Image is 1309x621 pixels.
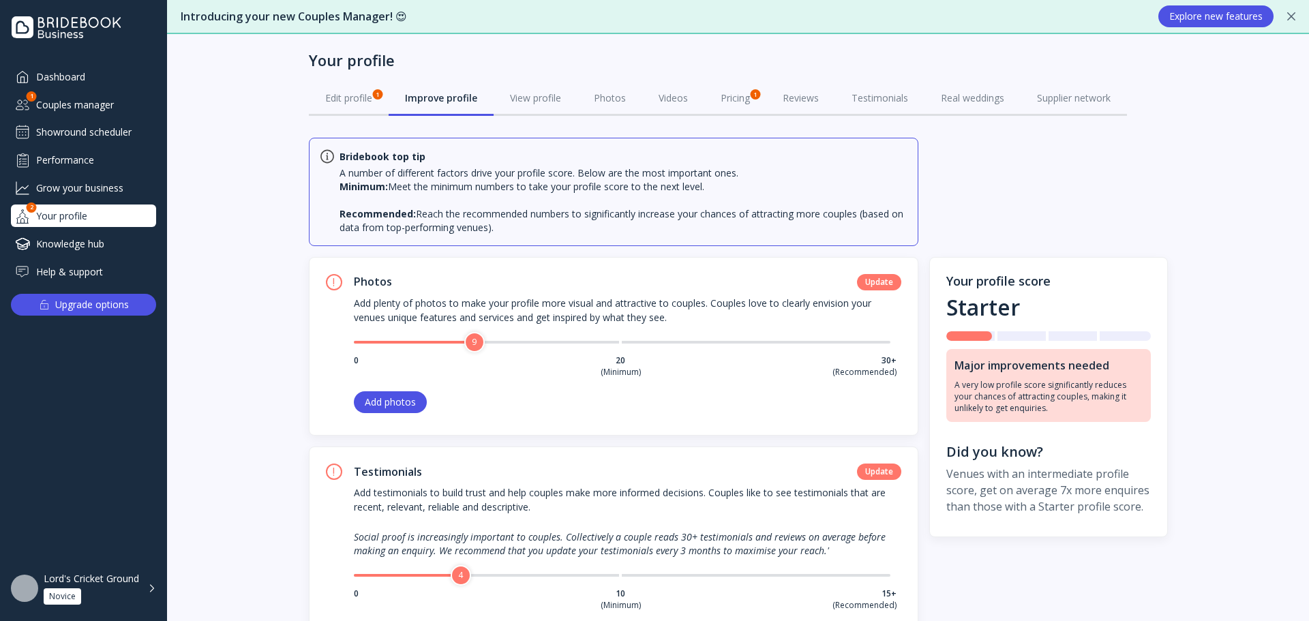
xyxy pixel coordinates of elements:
div: 15+ [832,588,897,599]
a: Photos [577,80,642,116]
div: Testimonials [852,91,908,105]
div: Add testimonials to build trust and help couples make more informed decisions. Couples like to se... [354,485,901,530]
strong: Recommended: [340,207,416,220]
div: Novice [49,591,76,602]
div: 10 [616,585,625,599]
a: Showround scheduler [11,121,156,143]
iframe: Chat Widget [1241,556,1309,621]
div: A very low profile score significantly reduces your chances of attracting couples, making it unli... [954,379,1143,414]
a: Your profile2 [11,205,156,227]
div: ! [326,274,342,290]
div: ! [326,464,342,480]
div: Add photos [365,397,416,408]
div: Update [857,274,901,290]
div: Photos [354,275,392,288]
div: Bridebook top tip [340,150,425,164]
button: Explore new features [1158,5,1274,27]
div: Pricing [721,91,750,105]
div: 0 [354,588,359,599]
div: Introducing your new Couples Manager! 😍 [181,9,1145,25]
div: Did you know? [946,444,1151,466]
a: View profile [494,80,577,116]
div: Your profile [309,50,395,70]
div: Videos [659,91,688,105]
a: Knowledge hub [11,232,156,255]
strong: Minimum: [340,180,388,193]
a: Grow your business [11,177,156,199]
span: Meet the minimum numbers to take your profile score to the next level. Reach the recommended numb... [340,180,907,234]
div: 0 [354,354,359,366]
a: Pricing1 [704,80,766,116]
a: Edit profile1 [309,80,389,116]
div: Photos [594,91,626,105]
img: dpr=1,fit=cover,g=face,w=48,h=48 [11,575,38,602]
div: Your profile score [946,274,1151,294]
div: Major improvements needed [954,357,1143,374]
div: Social proof is increasingly important to couples. Collectively a couple reads 30+ testimonials a... [354,530,901,558]
div: Reviews [783,91,819,105]
div: Improve profile [405,91,477,105]
a: Improve profile [389,80,494,116]
div: Couples manager [11,93,156,116]
div: Edit profile [325,91,372,105]
div: Update [857,464,901,480]
a: Testimonials [835,80,924,116]
a: Help & support [11,260,156,283]
div: Your profile [11,205,156,227]
a: Reviews [766,80,835,116]
div: 4 [451,565,471,586]
div: (Minimum) [601,366,641,378]
a: Real weddings [924,80,1021,116]
div: View profile [510,91,561,105]
a: Videos [642,80,704,116]
div: (Minimum) [601,599,641,611]
div: Add plenty of photos to make your profile more visual and attractive to couples. Couples love to ... [354,296,901,341]
div: Testimonials [354,466,422,479]
button: Add photos [354,391,427,413]
div: Starter [946,294,1151,331]
div: (Recommended) [832,366,897,378]
div: Explore new features [1169,11,1263,22]
a: Supplier network [1021,80,1127,116]
div: 1 [372,89,382,100]
a: Couples manager1 [11,93,156,116]
div: Supplier network [1037,91,1111,105]
div: Venues with an intermediate profile score, get on average 7x more enquires than those with a Star... [946,466,1151,515]
div: 9 [464,332,485,352]
a: Dashboard [11,65,156,88]
div: A number of different factors drive your profile score. Below are the most important ones. [340,166,907,234]
div: Real weddings [941,91,1004,105]
button: Upgrade options [11,294,156,316]
div: 1 [27,91,37,102]
div: 1 [750,89,760,100]
div: 20 [616,352,625,366]
a: Performance [11,149,156,171]
div: 30+ [832,354,897,366]
div: Upgrade options [55,295,129,314]
div: 2 [27,202,37,213]
div: (Recommended) [832,599,897,611]
div: Lord's Cricket Ground [44,573,139,585]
